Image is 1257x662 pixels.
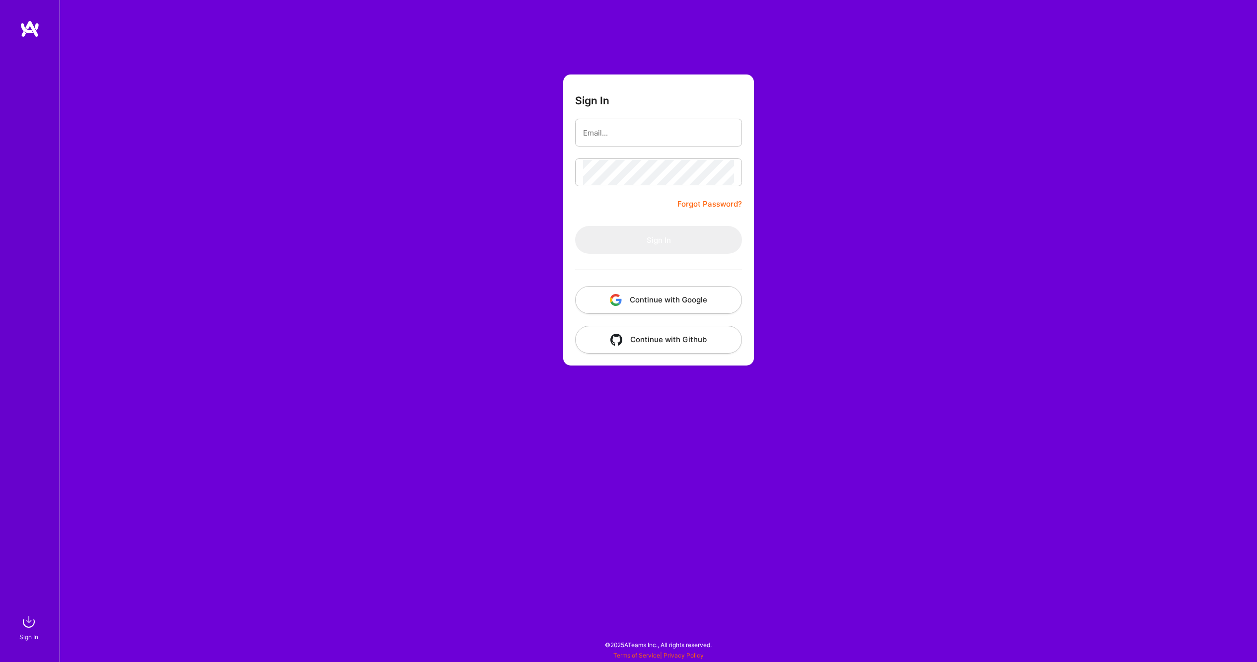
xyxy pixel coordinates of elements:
[21,612,39,642] a: sign inSign In
[664,652,704,659] a: Privacy Policy
[575,94,609,107] h3: Sign In
[60,632,1257,657] div: © 2025 ATeams Inc., All rights reserved.
[613,652,704,659] span: |
[20,20,40,38] img: logo
[575,286,742,314] button: Continue with Google
[575,226,742,254] button: Sign In
[610,334,622,346] img: icon
[575,326,742,354] button: Continue with Github
[19,612,39,632] img: sign in
[613,652,660,659] a: Terms of Service
[677,198,742,210] a: Forgot Password?
[583,120,734,146] input: Email...
[610,294,622,306] img: icon
[19,632,38,642] div: Sign In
